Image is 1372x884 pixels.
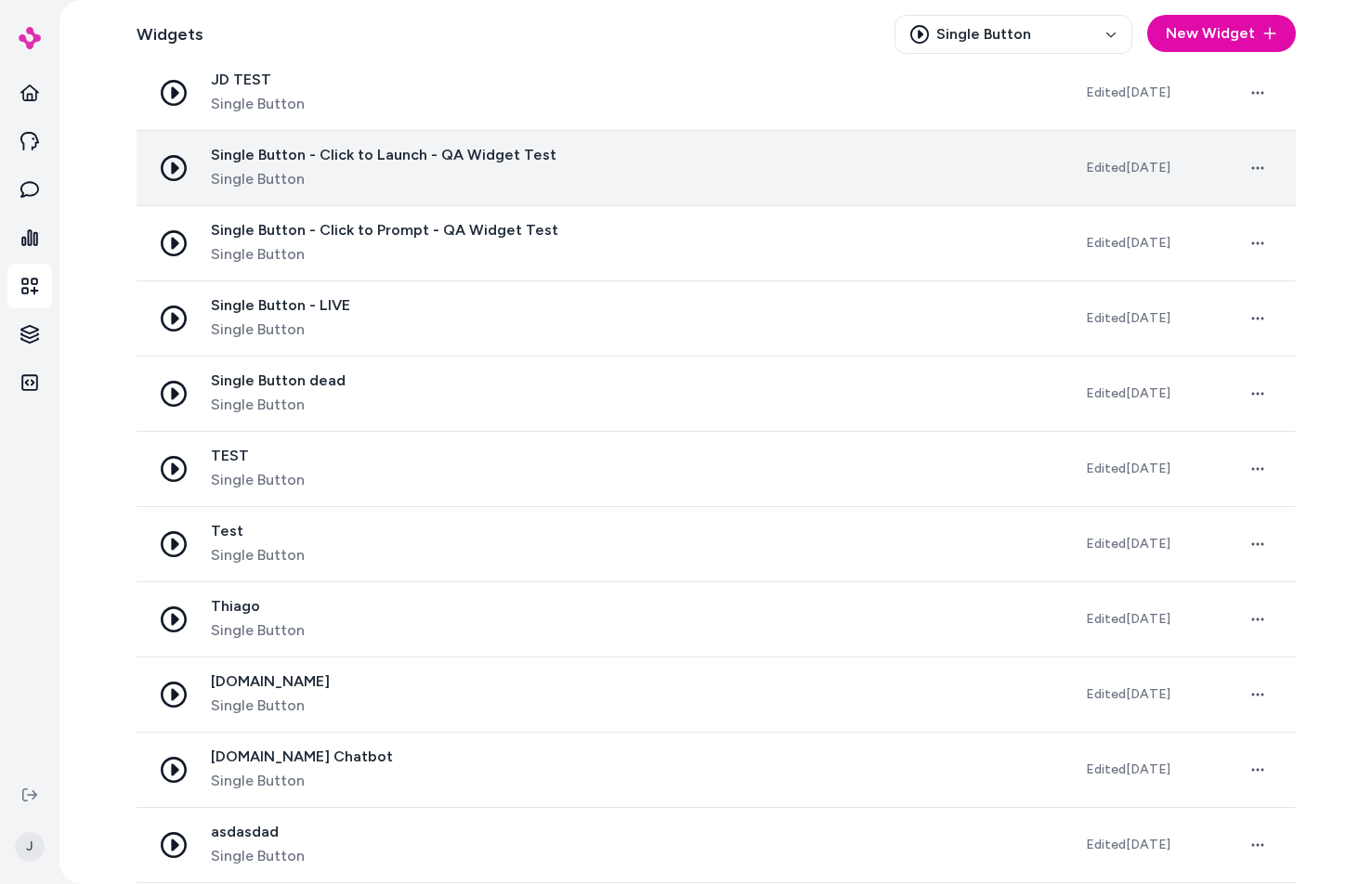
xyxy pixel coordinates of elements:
span: Edited [DATE] [1086,686,1170,702]
span: Single Button - LIVE [211,296,350,315]
span: asdasdad [211,823,305,841]
span: Edited [DATE] [1086,385,1170,401]
span: Edited [DATE] [1086,310,1170,326]
span: Single Button [211,168,556,190]
span: JD TEST [211,71,305,89]
span: Thiago [211,597,305,616]
img: alby Logo [19,27,41,49]
span: Single Button [211,394,346,416]
span: [DOMAIN_NAME] Chatbot [211,747,393,766]
span: Test [211,522,305,540]
span: Single Button [211,544,305,566]
span: Edited [DATE] [1086,84,1170,100]
span: Edited [DATE] [1086,536,1170,552]
span: Single Button [211,619,305,642]
span: Single Button - Click to Prompt - QA Widget Test [211,221,558,240]
span: [DOMAIN_NAME] [211,672,330,691]
h2: Widgets [137,21,203,47]
span: Edited [DATE] [1086,837,1170,852]
button: Single Button [895,15,1132,54]
button: J [11,817,48,877]
span: Single Button [211,469,305,491]
span: Single Button [211,318,350,341]
span: Single Button [211,845,305,867]
span: J [15,832,45,862]
span: Single Button dead [211,371,346,390]
span: Single Button [211,695,330,717]
span: Edited [DATE] [1086,761,1170,777]
span: Single Button [211,93,305,115]
span: Edited [DATE] [1086,235,1170,251]
span: Single Button - Click to Launch - QA Widget Test [211,146,556,164]
span: Single Button [211,243,558,266]
span: Single Button [211,770,393,792]
span: TEST [211,447,305,465]
button: New Widget [1147,15,1296,52]
span: Edited [DATE] [1086,461,1170,476]
span: Edited [DATE] [1086,160,1170,175]
span: Edited [DATE] [1086,611,1170,627]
